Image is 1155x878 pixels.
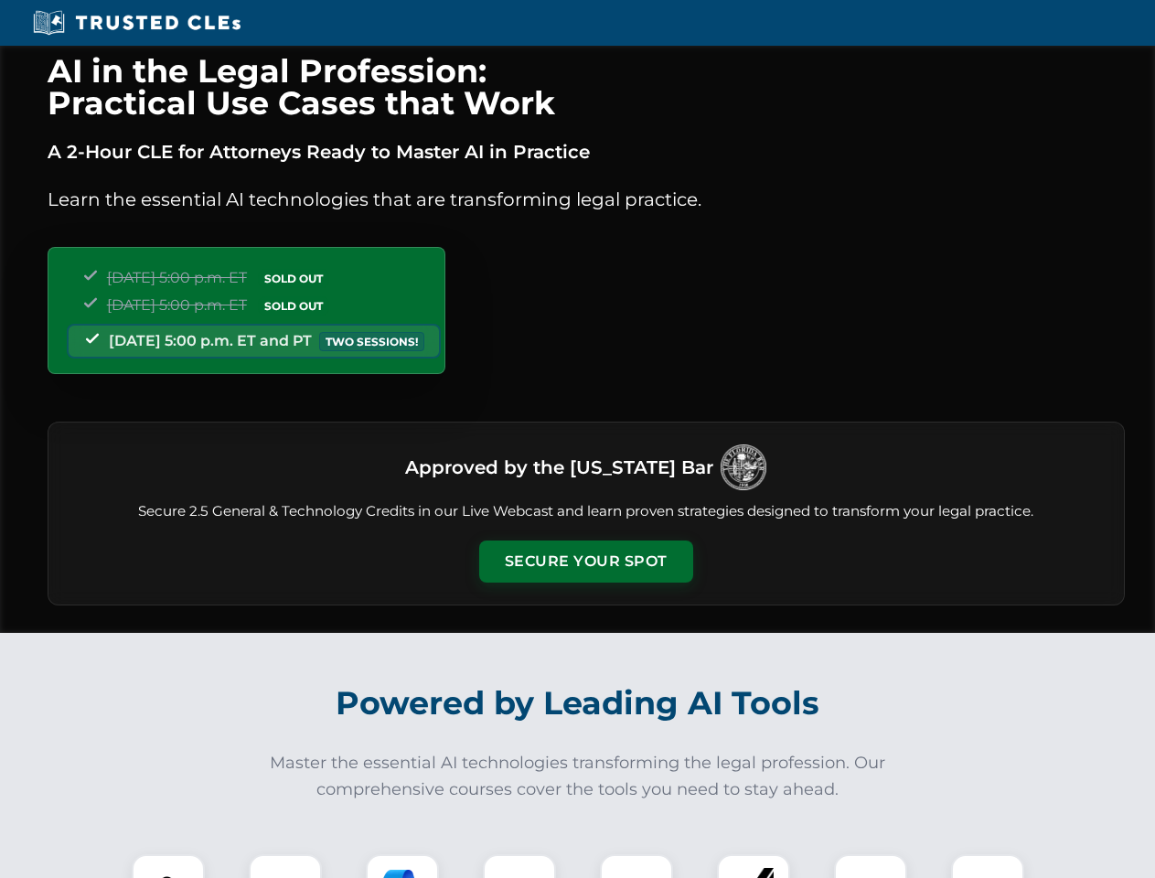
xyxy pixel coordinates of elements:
p: Secure 2.5 General & Technology Credits in our Live Webcast and learn proven strategies designed ... [70,501,1102,522]
h3: Approved by the [US_STATE] Bar [405,451,713,484]
span: SOLD OUT [258,269,329,288]
button: Secure Your Spot [479,541,693,583]
p: Master the essential AI technologies transforming the legal profession. Our comprehensive courses... [258,750,898,803]
img: Trusted CLEs [27,9,246,37]
p: Learn the essential AI technologies that are transforming legal practice. [48,185,1125,214]
img: Logo [721,444,766,490]
span: SOLD OUT [258,296,329,316]
span: [DATE] 5:00 p.m. ET [107,269,247,286]
span: [DATE] 5:00 p.m. ET [107,296,247,314]
h1: AI in the Legal Profession: Practical Use Cases that Work [48,55,1125,119]
p: A 2-Hour CLE for Attorneys Ready to Master AI in Practice [48,137,1125,166]
h2: Powered by Leading AI Tools [71,671,1085,735]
